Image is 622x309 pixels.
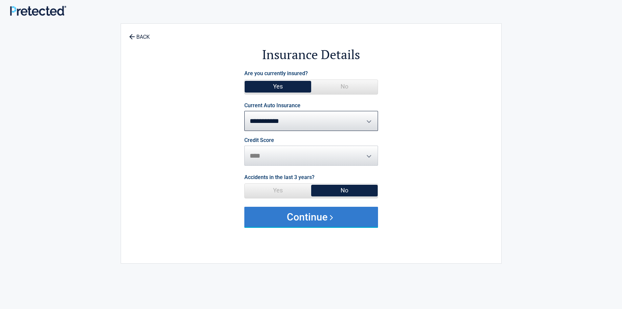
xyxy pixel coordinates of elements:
[158,46,465,63] h2: Insurance Details
[10,6,66,16] img: Main Logo
[244,69,308,78] label: Are you currently insured?
[244,103,300,108] label: Current Auto Insurance
[245,80,311,93] span: Yes
[311,184,378,197] span: No
[311,80,378,93] span: No
[244,207,378,227] button: Continue
[128,28,151,40] a: BACK
[244,173,315,182] label: Accidents in the last 3 years?
[244,138,274,143] label: Credit Score
[245,184,311,197] span: Yes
